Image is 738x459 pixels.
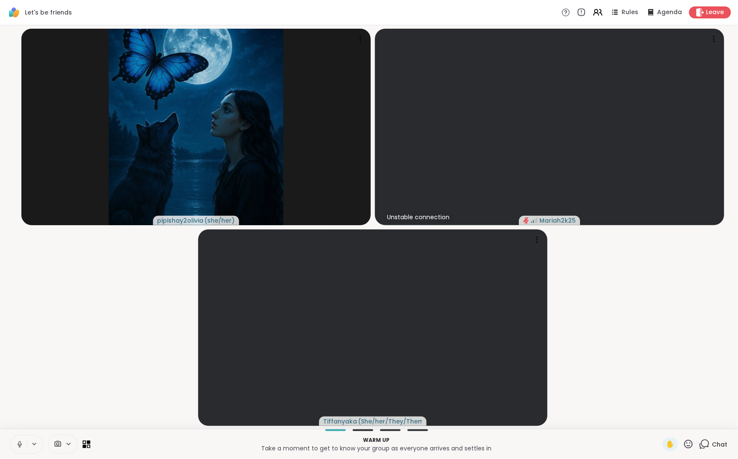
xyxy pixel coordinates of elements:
span: Mariah2k25 [540,216,576,225]
span: ✋ [666,439,675,450]
span: Leave [706,8,724,17]
span: ( She/her/They/Them ) [358,417,423,426]
div: Unstable connection [384,211,453,223]
span: Chat [712,440,728,449]
span: Let's be friends [25,8,72,17]
span: Rules [622,8,639,17]
img: pipishay2olivia [109,29,283,225]
span: Agenda [658,8,682,17]
img: ShareWell Logomark [7,5,21,20]
span: Tiffanyaka [324,417,357,426]
span: ( she/her ) [205,216,235,225]
span: pipishay2olivia [158,216,204,225]
p: Take a moment to get to know your group as everyone arrives and settles in [95,444,658,453]
span: audio-muted [524,218,530,224]
p: Warm up [95,436,658,444]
